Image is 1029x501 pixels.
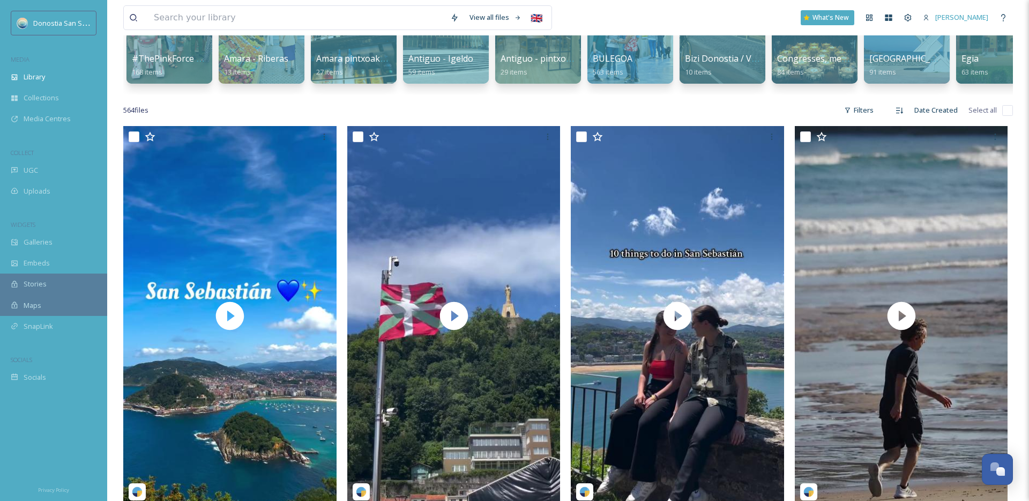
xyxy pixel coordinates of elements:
[148,6,445,30] input: Search your library
[501,67,527,77] span: 29 items
[316,54,413,77] a: Amara pintxoak/Pintxos27 items
[408,67,435,77] span: 59 items
[356,487,367,497] img: snapsea-logo.png
[24,93,59,103] span: Collections
[123,105,148,115] span: 564 file s
[909,100,963,121] div: Date Created
[803,487,814,497] img: snapsea-logo.png
[408,54,473,77] a: Antiguo - Igeldo59 items
[961,54,988,77] a: Egia63 items
[777,67,804,77] span: 84 items
[11,356,32,364] span: SOCIALS
[224,53,288,64] span: Amara - Riberas
[464,7,527,28] a: View all files
[24,321,53,331] span: SnapLink
[685,54,851,77] a: Bizi Donostia / Vive [GEOGRAPHIC_DATA]10 items
[224,54,288,77] a: Amara - Riberas13 items
[685,53,851,64] span: Bizi Donostia / Vive [GEOGRAPHIC_DATA]
[777,53,906,64] span: Congresses, meetings & venues
[839,100,879,121] div: Filters
[17,18,28,28] img: images.jpeg
[593,67,623,77] span: 563 items
[593,54,632,77] a: BULEGOA563 items
[316,67,343,77] span: 27 items
[24,114,71,124] span: Media Centres
[24,165,38,175] span: UGC
[132,54,288,77] a: #ThePinkForce - [GEOGRAPHIC_DATA]168 items
[579,487,590,497] img: snapsea-logo.png
[501,53,609,64] span: Antiguo - pintxoak/Pintxos
[918,7,994,28] a: [PERSON_NAME]
[24,258,50,268] span: Embeds
[961,67,988,77] span: 63 items
[801,10,854,25] a: What's New
[33,18,141,28] span: Donostia San Sebastián Turismoa
[11,220,35,229] span: WIDGETS
[11,55,29,63] span: MEDIA
[777,54,906,77] a: Congresses, meetings & venues84 items
[501,54,609,77] a: Antiguo - pintxoak/Pintxos29 items
[24,300,41,311] span: Maps
[24,186,50,196] span: Uploads
[408,53,473,64] span: Antiguo - Igeldo
[316,53,413,64] span: Amara pintxoak/Pintxos
[38,487,69,493] span: Privacy Policy
[132,53,288,64] span: #ThePinkForce - [GEOGRAPHIC_DATA]
[961,53,979,64] span: Egia
[224,67,251,77] span: 13 items
[132,67,162,77] span: 168 items
[38,483,69,496] a: Privacy Policy
[24,237,53,247] span: Galleries
[24,279,47,289] span: Stories
[593,53,632,64] span: BULEGOA
[527,8,546,27] div: 🇬🇧
[132,487,143,497] img: snapsea-logo.png
[982,454,1013,485] button: Open Chat
[685,67,712,77] span: 10 items
[968,105,997,115] span: Select all
[869,67,896,77] span: 91 items
[24,372,46,382] span: Socials
[935,12,988,22] span: [PERSON_NAME]
[11,149,34,157] span: COLLECT
[24,72,45,82] span: Library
